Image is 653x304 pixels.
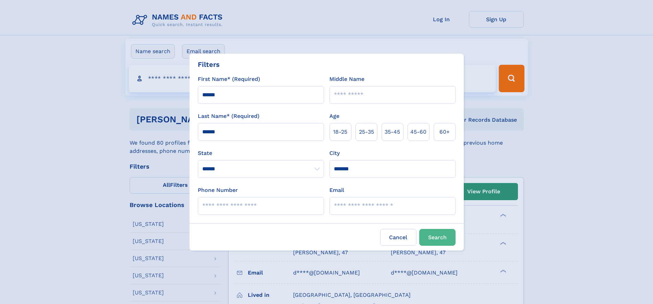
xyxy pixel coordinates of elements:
[198,149,324,157] label: State
[198,112,259,120] label: Last Name* (Required)
[333,128,347,136] span: 18‑25
[198,75,260,83] label: First Name* (Required)
[329,149,340,157] label: City
[380,229,416,246] label: Cancel
[329,75,364,83] label: Middle Name
[359,128,374,136] span: 25‑35
[329,186,344,194] label: Email
[198,59,220,70] div: Filters
[439,128,450,136] span: 60+
[385,128,400,136] span: 35‑45
[410,128,426,136] span: 45‑60
[198,186,238,194] label: Phone Number
[329,112,339,120] label: Age
[419,229,456,246] button: Search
